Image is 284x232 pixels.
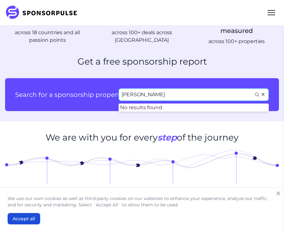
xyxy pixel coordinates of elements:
button: Close [274,189,283,198]
div: across 100+ deals across [GEOGRAPHIC_DATA] [100,29,184,44]
div: Menu [264,5,279,20]
label: Search for a sponsorship property: [15,90,114,99]
iframe: Chat Widget [252,202,284,232]
p: We use our own cookies as well as third-party cookies on our websites to enhance your experience,... [8,195,276,208]
div: sponsorship results measured [194,17,279,35]
button: Accept all [8,213,40,224]
span: No results found [120,104,162,110]
span: ✕ [261,92,265,97]
div: across 18 countries and all passion points [5,29,90,44]
span: step [157,132,177,143]
h2: Get a free sponsorship report [77,55,207,68]
h2: We are with you for every of the journey [46,131,238,144]
div: across 100+ properties [194,38,279,45]
img: SponsorPulse [5,6,82,20]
